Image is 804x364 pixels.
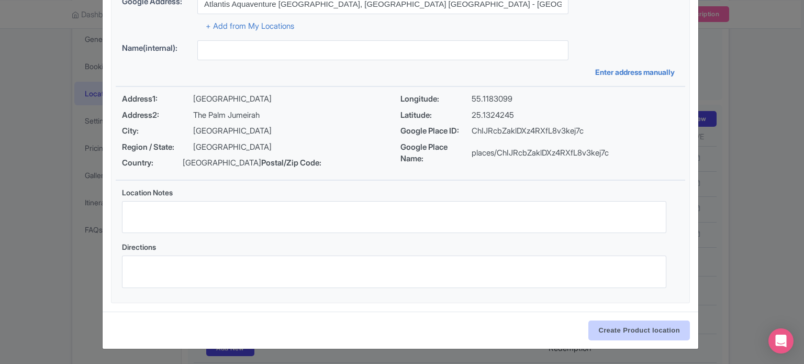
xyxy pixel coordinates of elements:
span: Address2: [122,109,193,122]
p: [GEOGRAPHIC_DATA] [193,141,272,153]
p: 25.1324245 [472,109,514,122]
span: Google Place ID: [400,125,472,137]
p: ChIJRcbZaklDXz4RXfL8v3kej7c [472,125,584,137]
p: [GEOGRAPHIC_DATA] [183,157,261,169]
a: + Add from My Locations [206,21,294,31]
p: [GEOGRAPHIC_DATA] [193,125,272,137]
p: The Palm Jumeirah [193,109,260,122]
span: Region / State: [122,141,193,153]
span: Latitude: [400,109,472,122]
a: Enter address manually [595,67,679,78]
p: 55.1183099 [472,93,512,105]
span: Location Notes [122,188,173,197]
span: City: [122,125,193,137]
span: Google Place Name: [400,141,472,165]
input: Create Product location [588,321,690,340]
div: Open Intercom Messenger [768,328,794,354]
p: [GEOGRAPHIC_DATA] [193,93,272,105]
span: Address1: [122,93,193,105]
span: Postal/Zip Code: [261,157,332,169]
span: Longitude: [400,93,472,105]
span: Directions [122,242,156,251]
span: Country: [122,157,183,169]
label: Name(internal): [122,42,189,54]
p: places/ChIJRcbZaklDXz4RXfL8v3kej7c [472,147,609,159]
